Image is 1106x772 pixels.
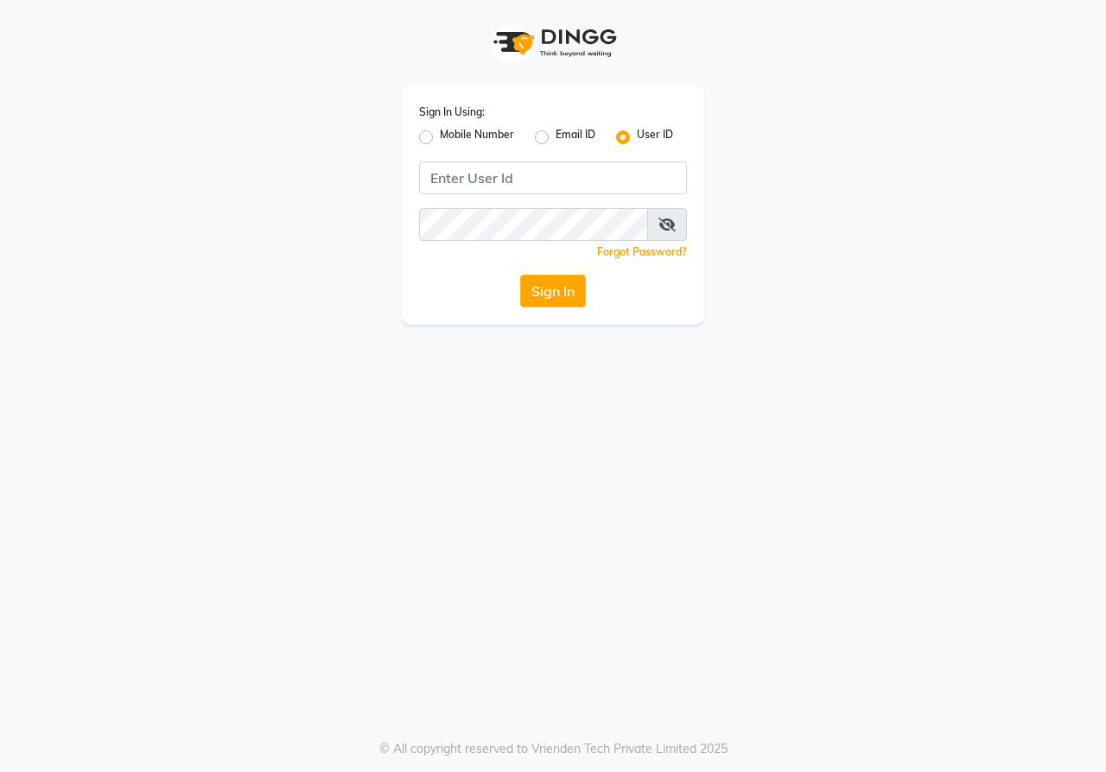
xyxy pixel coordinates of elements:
input: Username [419,208,648,241]
a: Forgot Password? [597,245,687,258]
label: Mobile Number [440,127,514,148]
input: Username [419,161,687,194]
img: logo1.svg [484,17,622,68]
label: User ID [637,127,673,148]
label: Sign In Using: [419,104,485,120]
button: Sign In [520,275,586,307]
label: Email ID [556,127,595,148]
